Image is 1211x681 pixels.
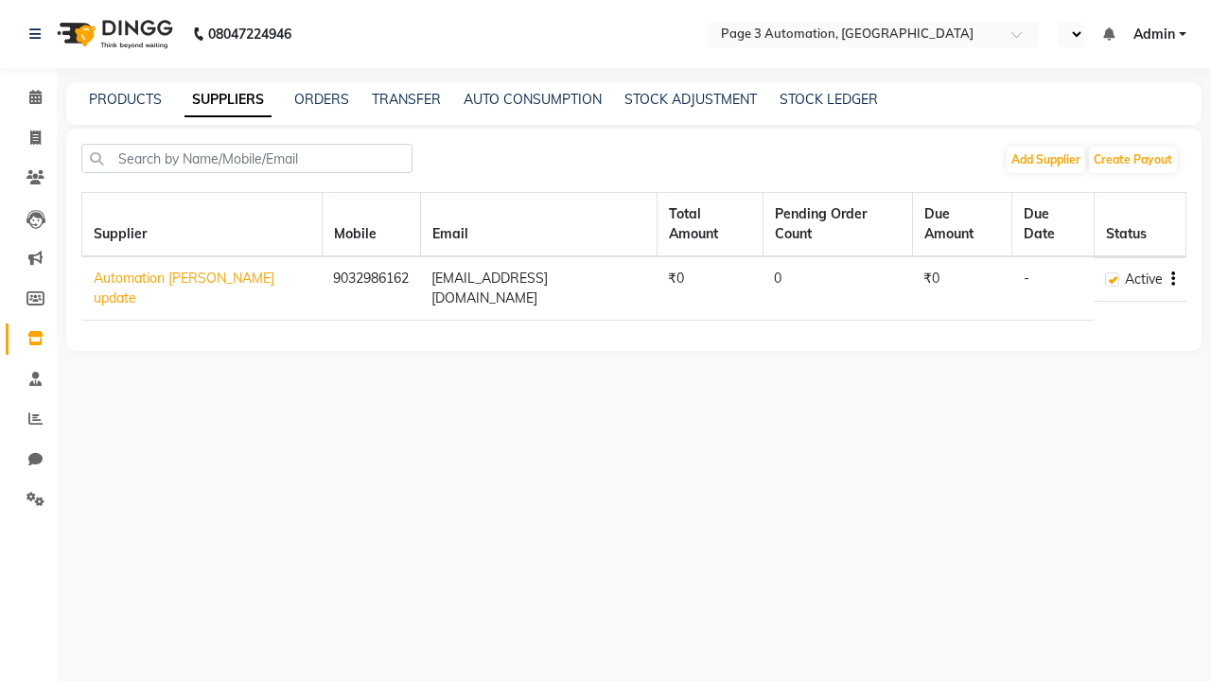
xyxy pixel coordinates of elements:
[48,8,178,61] img: logo
[1094,193,1185,257] th: Status
[81,144,412,173] input: Search by Name/Mobile/Email
[912,256,1012,321] td: ₹0
[780,91,878,108] a: STOCK LEDGER
[1133,25,1175,44] span: Admin
[322,256,420,321] td: 9032986162
[763,256,912,321] td: 0
[82,193,323,257] th: Supplier
[322,193,420,257] th: Mobile
[420,256,657,321] td: [EMAIL_ADDRESS][DOMAIN_NAME]
[657,193,763,257] th: Total Amount
[420,193,657,257] th: Email
[89,91,162,108] a: PRODUCTS
[208,8,291,61] b: 08047224946
[294,91,349,108] a: ORDERS
[657,256,763,321] td: ₹0
[912,193,1012,257] th: Due Amount
[464,91,602,108] a: AUTO CONSUMPTION
[624,91,757,108] a: STOCK ADJUSTMENT
[1089,147,1177,173] button: Create Payout
[1012,193,1095,257] th: Due Date
[1012,256,1095,321] td: -
[184,83,272,117] a: SUPPLIERS
[94,270,274,306] a: Automation [PERSON_NAME] update
[372,91,441,108] a: TRANSFER
[1007,147,1085,173] button: Add Supplier
[1125,270,1163,289] span: Active
[763,193,912,257] th: Pending Order Count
